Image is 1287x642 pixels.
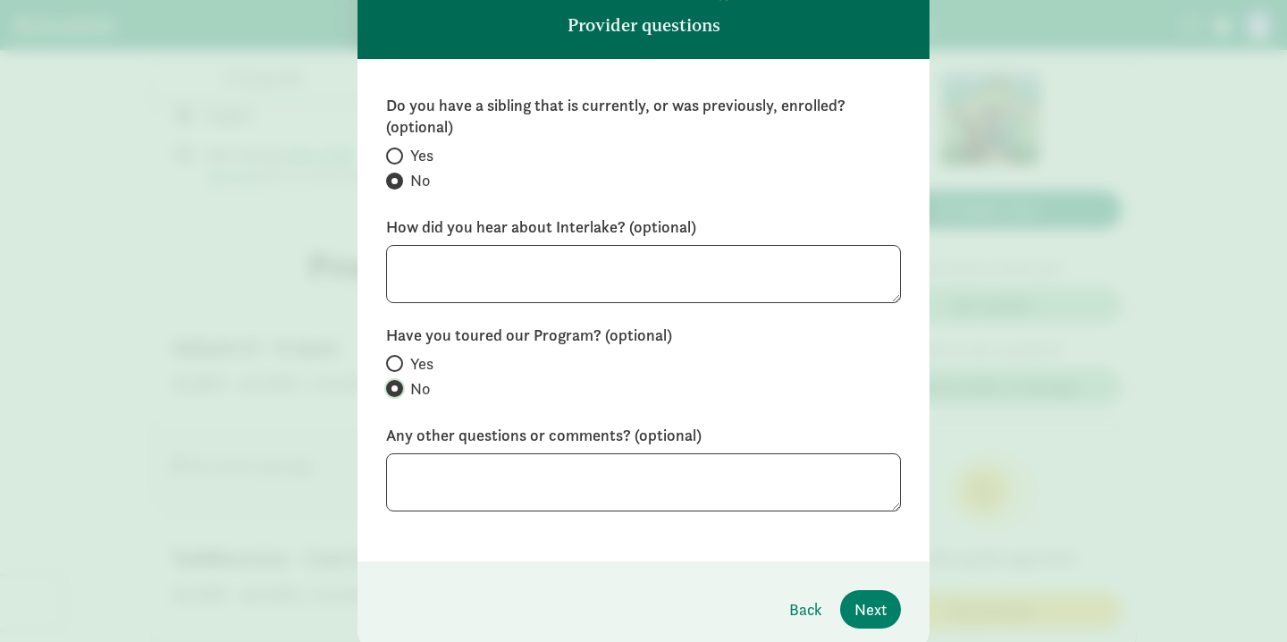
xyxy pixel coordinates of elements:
[410,145,433,166] span: Yes
[410,170,430,191] span: No
[789,597,822,621] span: Back
[840,590,901,629] button: Next
[386,216,901,238] label: How did you hear about Interlake? (optional)
[410,353,433,375] span: Yes
[410,378,430,400] span: No
[854,597,887,621] span: Next
[386,425,901,446] label: Any other questions or comments? (optional)
[386,95,901,138] label: Do you have a sibling that is currently, or was previously, enrolled? (optional)
[386,325,901,346] label: Have you toured our Program? (optional)
[568,13,720,38] p: Provider questions
[775,590,837,629] button: Back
